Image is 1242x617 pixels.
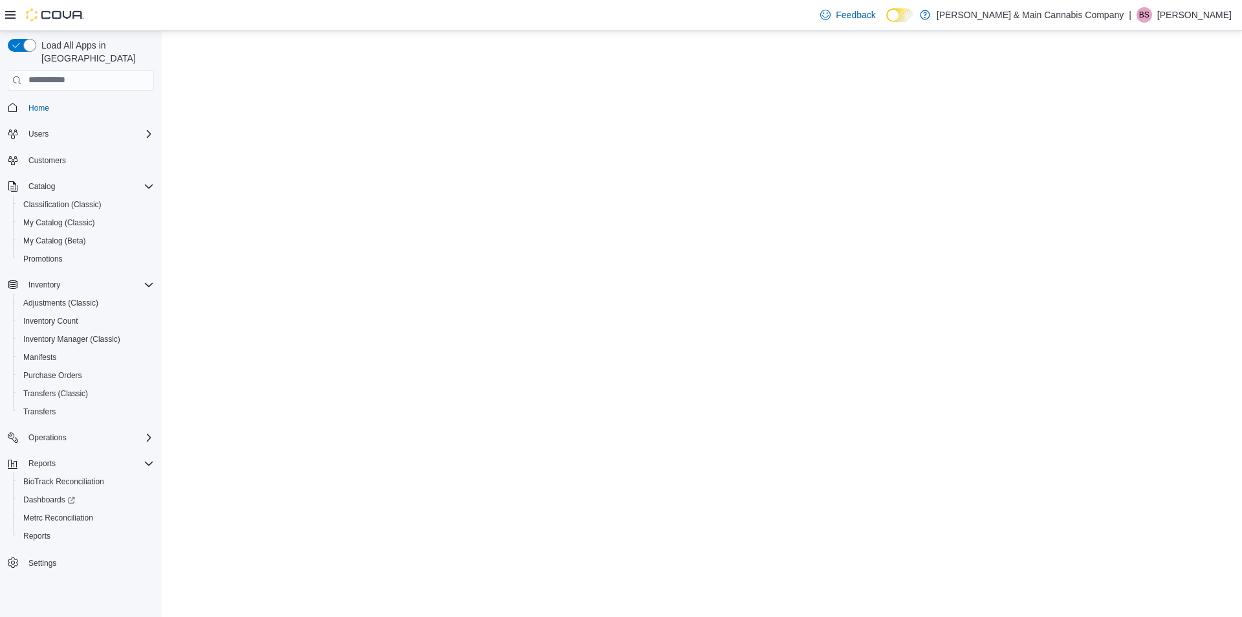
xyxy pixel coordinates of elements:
[18,313,154,329] span: Inventory Count
[18,313,83,329] a: Inventory Count
[28,558,56,568] span: Settings
[28,129,49,139] span: Users
[815,2,880,28] a: Feedback
[18,528,56,544] a: Reports
[23,352,56,363] span: Manifests
[13,509,159,527] button: Metrc Reconciliation
[23,153,71,168] a: Customers
[18,368,154,383] span: Purchase Orders
[1137,7,1152,23] div: Barton Swan
[18,386,93,401] a: Transfers (Classic)
[28,458,56,469] span: Reports
[23,456,154,471] span: Reports
[18,233,154,249] span: My Catalog (Beta)
[18,331,154,347] span: Inventory Manager (Classic)
[18,197,154,212] span: Classification (Classic)
[836,8,875,21] span: Feedback
[23,126,54,142] button: Users
[18,251,68,267] a: Promotions
[23,179,154,194] span: Catalog
[886,22,887,23] span: Dark Mode
[3,454,159,473] button: Reports
[18,510,98,526] a: Metrc Reconciliation
[3,276,159,294] button: Inventory
[18,386,154,401] span: Transfers (Classic)
[18,350,154,365] span: Manifests
[36,39,154,65] span: Load All Apps in [GEOGRAPHIC_DATA]
[18,350,61,365] a: Manifests
[1139,7,1149,23] span: BS
[23,513,93,523] span: Metrc Reconciliation
[13,527,159,545] button: Reports
[18,295,103,311] a: Adjustments (Classic)
[23,126,154,142] span: Users
[28,155,66,166] span: Customers
[23,179,60,194] button: Catalog
[23,334,120,344] span: Inventory Manager (Classic)
[18,233,91,249] a: My Catalog (Beta)
[13,491,159,509] a: Dashboards
[886,8,913,22] input: Dark Mode
[13,196,159,214] button: Classification (Classic)
[13,385,159,403] button: Transfers (Classic)
[18,528,154,544] span: Reports
[23,370,82,381] span: Purchase Orders
[26,8,84,21] img: Cova
[13,250,159,268] button: Promotions
[8,93,154,606] nav: Complex example
[13,294,159,312] button: Adjustments (Classic)
[23,100,54,116] a: Home
[3,98,159,117] button: Home
[1157,7,1232,23] p: [PERSON_NAME]
[3,151,159,170] button: Customers
[23,316,78,326] span: Inventory Count
[18,197,107,212] a: Classification (Classic)
[23,199,102,210] span: Classification (Classic)
[23,218,95,228] span: My Catalog (Classic)
[13,473,159,491] button: BioTrack Reconciliation
[937,7,1124,23] p: [PERSON_NAME] & Main Cannabis Company
[23,531,50,541] span: Reports
[13,312,159,330] button: Inventory Count
[28,432,67,443] span: Operations
[23,554,154,570] span: Settings
[23,236,86,246] span: My Catalog (Beta)
[18,251,154,267] span: Promotions
[23,430,154,445] span: Operations
[18,295,154,311] span: Adjustments (Classic)
[3,177,159,196] button: Catalog
[3,125,159,143] button: Users
[1129,7,1131,23] p: |
[23,477,104,487] span: BioTrack Reconciliation
[23,407,56,417] span: Transfers
[18,368,87,383] a: Purchase Orders
[13,348,159,366] button: Manifests
[23,388,88,399] span: Transfers (Classic)
[18,404,61,420] a: Transfers
[13,330,159,348] button: Inventory Manager (Classic)
[18,492,80,508] a: Dashboards
[13,366,159,385] button: Purchase Orders
[18,510,154,526] span: Metrc Reconciliation
[23,152,154,168] span: Customers
[23,298,98,308] span: Adjustments (Classic)
[23,277,154,293] span: Inventory
[23,277,65,293] button: Inventory
[23,495,75,505] span: Dashboards
[23,254,63,264] span: Promotions
[23,100,154,116] span: Home
[28,103,49,113] span: Home
[18,474,109,489] a: BioTrack Reconciliation
[18,215,154,230] span: My Catalog (Classic)
[13,403,159,421] button: Transfers
[18,331,125,347] a: Inventory Manager (Classic)
[18,492,154,508] span: Dashboards
[28,280,60,290] span: Inventory
[28,181,55,192] span: Catalog
[23,430,72,445] button: Operations
[23,555,61,571] a: Settings
[18,215,100,230] a: My Catalog (Classic)
[13,214,159,232] button: My Catalog (Classic)
[18,404,154,420] span: Transfers
[3,553,159,572] button: Settings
